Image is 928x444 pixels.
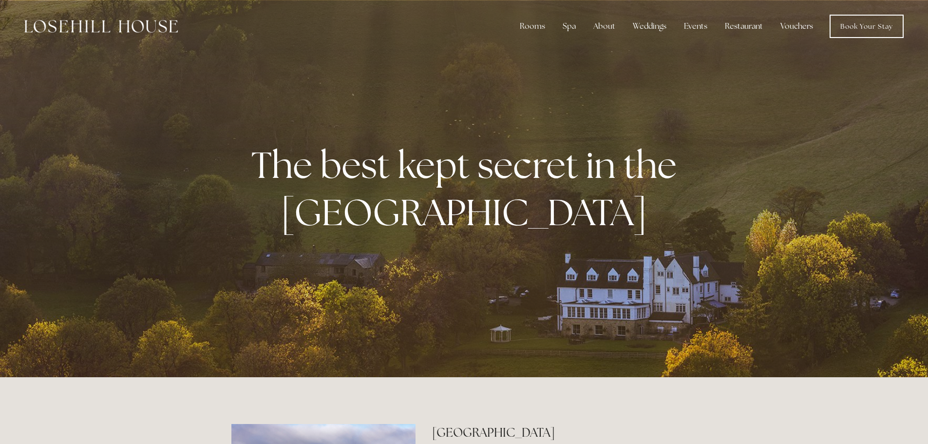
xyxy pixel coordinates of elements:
[512,17,553,36] div: Rooms
[251,141,684,236] strong: The best kept secret in the [GEOGRAPHIC_DATA]
[555,17,584,36] div: Spa
[773,17,821,36] a: Vouchers
[625,17,674,36] div: Weddings
[24,20,178,33] img: Losehill House
[432,424,697,441] h2: [GEOGRAPHIC_DATA]
[676,17,715,36] div: Events
[586,17,623,36] div: About
[830,15,904,38] a: Book Your Stay
[717,17,771,36] div: Restaurant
